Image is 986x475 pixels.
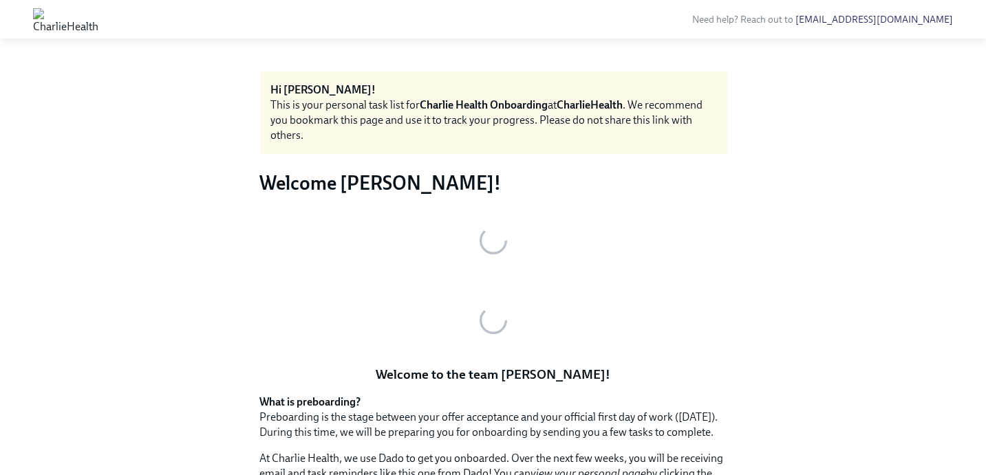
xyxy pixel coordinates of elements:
[259,395,727,440] p: Preboarding is the stage between your offer acceptance and your official first day of work ([DATE...
[420,98,548,111] strong: Charlie Health Onboarding
[270,83,376,96] strong: Hi [PERSON_NAME]!
[259,395,361,408] strong: What is preboarding?
[557,98,623,111] strong: CharlieHealth
[270,98,716,143] div: This is your personal task list for at . We recommend you bookmark this page and use it to track ...
[376,366,610,382] strong: Welcome to the team [PERSON_NAME]!
[692,14,953,25] span: Need help? Reach out to
[33,8,98,30] img: CharlieHealth
[259,286,727,355] button: Zoom image
[259,206,727,275] button: Zoom image
[795,14,953,25] a: [EMAIL_ADDRESS][DOMAIN_NAME]
[259,170,727,195] h3: Welcome [PERSON_NAME]!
